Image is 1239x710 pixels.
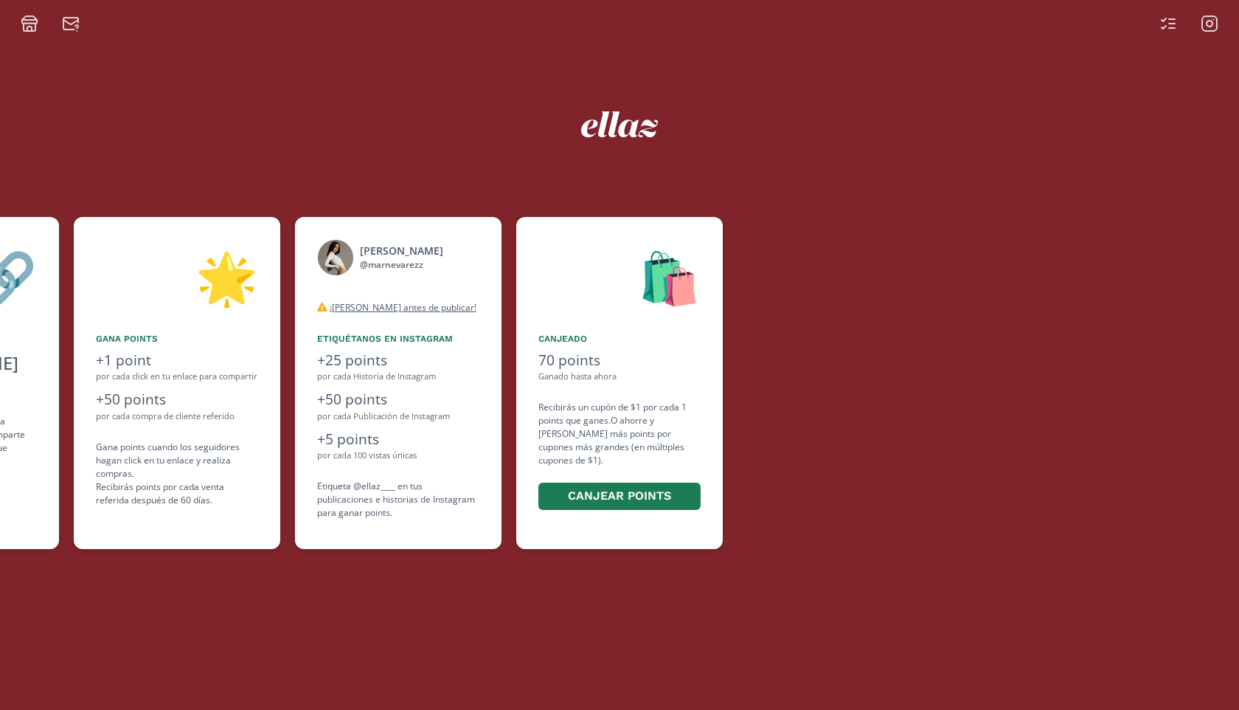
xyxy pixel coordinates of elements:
[317,449,479,462] div: por cada 100 vistas únicas
[360,258,443,272] div: @ marnevarezz
[96,239,258,314] div: 🌟
[96,410,258,423] div: por cada compra de cliente referido
[538,332,701,345] div: Canjeado
[538,483,701,510] button: Canjear points
[96,370,258,383] div: por cada click en tu enlace para compartir
[317,429,479,450] div: +5 points
[538,350,701,371] div: 70 points
[538,401,701,512] div: Recibirás un cupón de $1 por cada 1 points que ganes. O ahorre y [PERSON_NAME] más points por cup...
[317,332,479,345] div: Etiquétanos en Instagram
[96,332,258,345] div: Gana points
[317,389,479,410] div: +50 points
[317,370,479,383] div: por cada Historia de Instagram
[538,370,701,383] div: Ganado hasta ahora
[96,441,258,507] div: Gana points cuando los seguidores hagan click en tu enlace y realiza compras . Recibirás points p...
[538,239,701,314] div: 🛍️
[317,350,479,371] div: +25 points
[317,410,479,423] div: por cada Publicación de Instagram
[330,301,476,314] u: ¡[PERSON_NAME] antes de publicar!
[96,350,258,371] div: +1 point
[317,480,479,520] div: Etiqueta @ellaz____ en tus publicaciones e historias de Instagram para ganar points.
[360,243,443,258] div: [PERSON_NAME]
[581,111,659,137] img: ew9eVGDHp6dD
[317,239,354,276] img: 499056916_17913528624136174_1645218802263469212_n.jpg
[96,389,258,410] div: +50 points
